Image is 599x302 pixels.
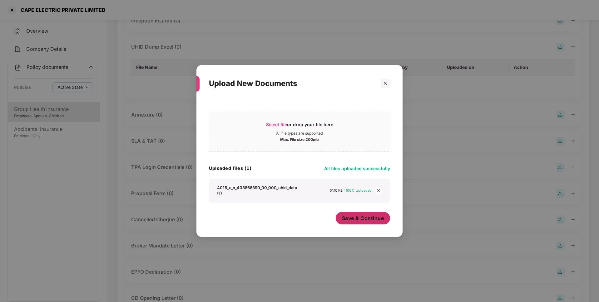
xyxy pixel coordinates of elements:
span: | 100% Uploaded [344,188,372,193]
span: 51.10 KB [330,188,343,193]
div: All file types are supported [276,131,323,136]
span: Save & Continue [342,215,384,222]
div: 4016_x_o_403866390_00_000_uhid_data (1) [217,185,302,196]
span: close [383,81,388,85]
h4: Uploaded files (1) [209,165,251,171]
div: Upload New Documents [209,71,375,96]
span: Select fileor drop your file hereAll file types are supportedMax. File size 200mb [209,117,390,147]
button: Save & Continue [336,212,390,224]
span: close [375,187,382,194]
span: All files uploaded successfully [324,166,390,171]
div: Max. File size 200mb [280,136,319,142]
div: or drop your file here [266,122,333,131]
span: Select file [266,122,287,127]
